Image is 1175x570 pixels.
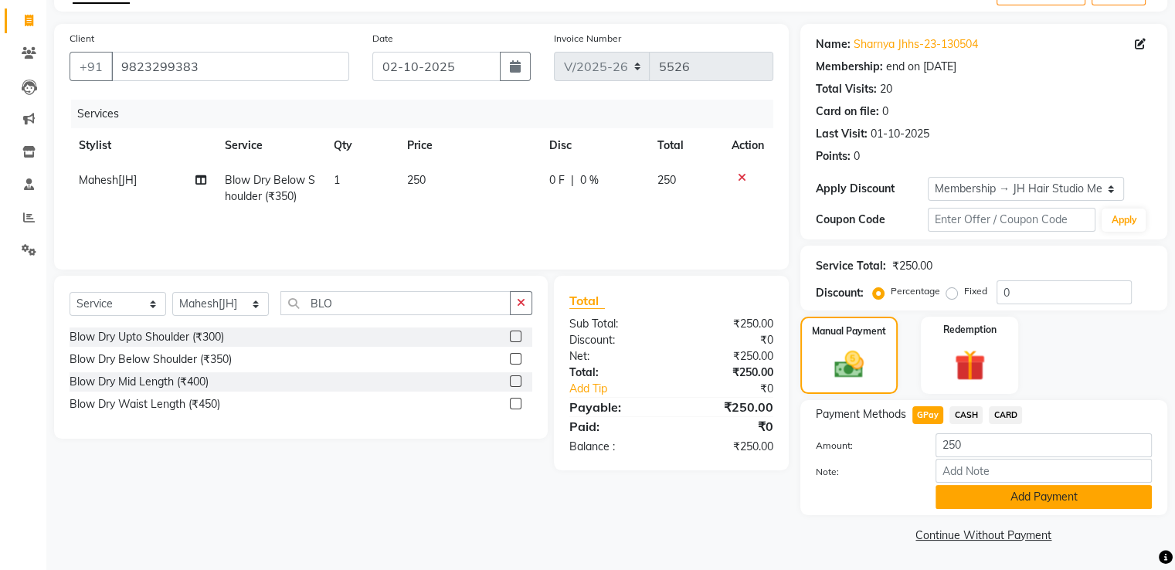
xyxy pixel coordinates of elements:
div: Paid: [558,417,671,436]
div: end on [DATE] [886,59,956,75]
a: Sharnya Jhhs-23-130504 [854,36,978,53]
div: ₹0 [671,332,785,348]
div: Points: [816,148,851,165]
input: Search by Name/Mobile/Email/Code [111,52,349,81]
div: Discount: [816,285,864,301]
th: Stylist [70,128,216,163]
button: Add Payment [936,485,1152,509]
th: Action [722,128,773,163]
label: Amount: [804,439,924,453]
label: Note: [804,465,924,479]
div: ₹250.00 [671,316,785,332]
label: Manual Payment [812,324,886,338]
th: Qty [324,128,397,163]
div: 0 [882,103,888,120]
div: Payable: [558,398,671,416]
span: Mahesh[JH] [79,173,137,187]
span: Payment Methods [816,406,906,422]
input: Search or Scan [280,291,511,315]
label: Fixed [964,284,987,298]
span: GPay [912,406,944,424]
label: Percentage [891,284,940,298]
div: Card on file: [816,103,879,120]
div: ₹250.00 [671,365,785,381]
span: | [571,172,574,188]
div: Name: [816,36,851,53]
input: Amount [936,433,1152,457]
div: Net: [558,348,671,365]
span: 250 [657,173,676,187]
span: CASH [949,406,983,424]
div: ₹0 [671,417,785,436]
div: Membership: [816,59,883,75]
div: Coupon Code [816,212,928,228]
div: Blow Dry Upto Shoulder (₹300) [70,329,224,345]
th: Service [216,128,324,163]
label: Invoice Number [554,32,621,46]
div: Blow Dry Below Shoulder (₹350) [70,351,232,368]
label: Redemption [943,323,997,337]
div: Last Visit: [816,126,868,142]
button: Apply [1102,209,1146,232]
div: ₹250.00 [892,258,932,274]
span: Total [569,293,605,309]
div: ₹0 [690,381,784,397]
label: Date [372,32,393,46]
span: Blow Dry Below Shoulder (₹350) [225,173,315,203]
span: 1 [334,173,340,187]
div: Apply Discount [816,181,928,197]
div: 0 [854,148,860,165]
span: 0 F [549,172,565,188]
img: _cash.svg [825,348,873,382]
th: Price [398,128,540,163]
div: Discount: [558,332,671,348]
a: Continue Without Payment [803,528,1164,544]
th: Total [648,128,722,163]
input: Add Note [936,459,1152,483]
div: 01-10-2025 [871,126,929,142]
a: Add Tip [558,381,690,397]
div: Balance : [558,439,671,455]
div: Blow Dry Mid Length (₹400) [70,374,209,390]
img: _gift.svg [945,346,995,385]
div: ₹250.00 [671,439,785,455]
th: Disc [540,128,648,163]
div: Services [71,100,785,128]
div: Total: [558,365,671,381]
div: Sub Total: [558,316,671,332]
div: 20 [880,81,892,97]
div: ₹250.00 [671,398,785,416]
span: 0 % [580,172,599,188]
div: Total Visits: [816,81,877,97]
button: +91 [70,52,113,81]
span: 250 [407,173,426,187]
div: Service Total: [816,258,886,274]
input: Enter Offer / Coupon Code [928,208,1096,232]
div: Blow Dry Waist Length (₹450) [70,396,220,412]
span: CARD [989,406,1022,424]
div: ₹250.00 [671,348,785,365]
label: Client [70,32,94,46]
